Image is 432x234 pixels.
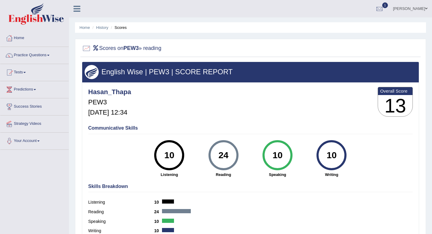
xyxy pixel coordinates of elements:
[154,200,162,205] b: 10
[382,2,388,8] span: 1
[88,88,131,96] h4: Hasan_Thapa
[154,219,162,224] b: 10
[212,143,234,168] div: 24
[88,99,131,106] h5: PEW3
[0,64,69,79] a: Tests
[0,98,69,113] a: Success Stories
[88,184,413,189] h4: Skills Breakdown
[0,30,69,45] a: Home
[124,45,139,51] b: PEW3
[266,143,288,168] div: 10
[145,172,193,177] strong: Listening
[82,44,161,53] h2: Scores on » reading
[79,25,90,30] a: Home
[158,143,180,168] div: 10
[0,115,69,131] a: Strategy Videos
[85,65,99,79] img: wings.png
[253,172,301,177] strong: Speaking
[378,95,412,117] h3: 13
[380,88,410,94] b: Overall Score
[88,218,154,225] label: Speaking
[85,68,416,76] h3: English Wise | PEW3 | SCORE REPORT
[154,228,162,233] b: 10
[0,81,69,96] a: Predictions
[88,199,154,205] label: Listening
[199,172,247,177] strong: Reading
[88,125,413,131] h4: Communicative Skills
[154,209,162,214] b: 24
[0,133,69,148] a: Your Account
[88,109,131,116] h5: [DATE] 12:34
[0,47,69,62] a: Practice Questions
[88,228,154,234] label: Writing
[96,25,108,30] a: History
[307,172,355,177] strong: Writing
[109,25,127,30] li: Scores
[321,143,343,168] div: 10
[88,209,154,215] label: Reading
